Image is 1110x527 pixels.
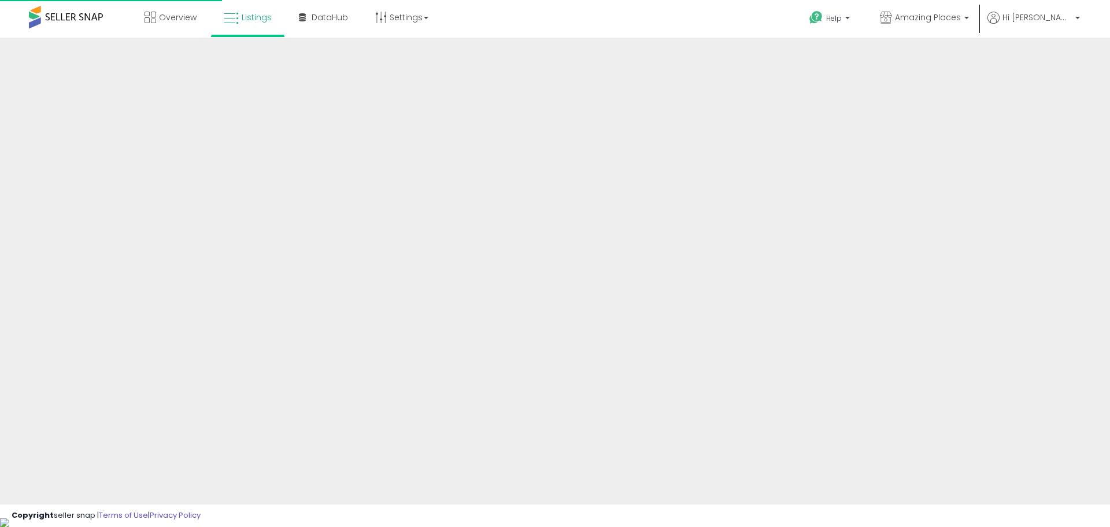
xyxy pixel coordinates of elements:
a: Hi [PERSON_NAME] [987,12,1080,38]
a: Terms of Use [99,510,148,521]
i: Get Help [809,10,823,25]
span: DataHub [312,12,348,23]
strong: Copyright [12,510,54,521]
span: Overview [159,12,197,23]
div: seller snap | | [12,510,201,521]
span: Hi [PERSON_NAME] [1002,12,1072,23]
span: Amazing Places [895,12,961,23]
span: Listings [242,12,272,23]
a: Help [800,2,861,38]
a: Privacy Policy [150,510,201,521]
span: Help [826,13,842,23]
